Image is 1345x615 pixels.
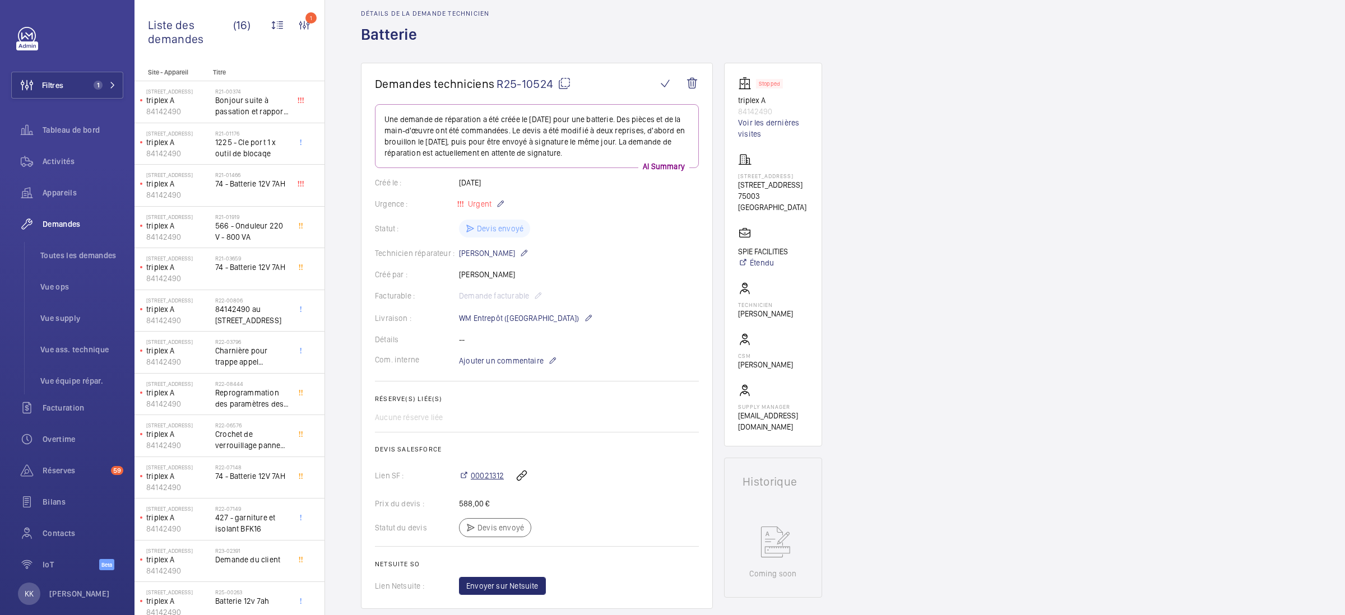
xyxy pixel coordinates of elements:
span: Overtime [43,434,123,445]
h2: R21-01466 [215,171,289,178]
span: Ajouter un commentaire [459,355,544,366]
p: [STREET_ADDRESS] [146,130,211,137]
p: [PERSON_NAME] [738,359,793,370]
h2: R22-07149 [215,505,289,512]
h1: Historique [743,476,804,487]
p: [STREET_ADDRESS] [146,464,211,470]
p: [STREET_ADDRESS] [146,297,211,304]
span: Batterie 12v 7ah [215,595,289,607]
h2: R23-02391 [215,547,289,554]
p: 84142490 [146,356,211,367]
span: Activités [43,156,123,167]
span: 74 - Batterie 12V 7AH [215,178,289,189]
h2: R22-07148 [215,464,289,470]
span: Facturation [43,402,123,413]
h2: Réserve(s) liée(s) [375,395,699,403]
span: 74 - Batterie 12V 7AH [215,470,289,482]
span: Bilans [43,496,123,507]
a: Étendu [738,257,788,268]
p: [STREET_ADDRESS] [146,505,211,512]
span: R25-10524 [497,77,571,91]
p: 84142490 [146,106,211,117]
span: Reprogrammation des paramètres des portes cabines [215,387,289,409]
p: 84142490 [146,189,211,201]
p: [STREET_ADDRESS] [146,547,211,554]
p: Supply manager [738,403,808,410]
p: WM Entrepôt ([GEOGRAPHIC_DATA]) [459,311,593,325]
p: Coming soon [749,568,796,579]
p: triplex A [146,595,211,607]
p: 75003 [GEOGRAPHIC_DATA] [738,190,808,213]
p: 84142490 [146,565,211,576]
h1: Batterie [361,24,489,63]
p: triplex A [738,95,808,106]
span: 74 - Batterie 12V 7AH [215,262,289,273]
span: Beta [99,559,114,570]
span: Demandes techniciens [375,77,494,91]
p: [STREET_ADDRESS] [738,179,808,190]
span: Charnière pour trappe appel prioritaire [215,345,289,367]
p: triplex A [146,262,211,273]
p: [STREET_ADDRESS] [146,171,211,178]
p: 84142490 [146,482,211,493]
span: Vue ass. technique [40,344,123,355]
p: triplex A [146,95,211,106]
p: [PERSON_NAME] [459,246,528,260]
h2: R22-06576 [215,422,289,428]
span: Demandes [43,218,123,230]
h2: R25-00263 [215,589,289,595]
span: Urgent [466,199,491,208]
p: Site - Appareil [134,68,208,76]
span: Vue supply [40,313,123,324]
span: 566 - Onduleur 220 V - 800 VA [215,220,289,243]
p: 84142490 [146,523,211,534]
p: triplex A [146,387,211,398]
p: triplex A [146,554,211,565]
span: Demande du client [215,554,289,565]
p: [PERSON_NAME] [49,588,110,599]
h2: R21-01176 [215,130,289,137]
p: 84142490 [146,315,211,326]
span: Tableau de bord [43,124,123,136]
p: Technicien [738,301,793,308]
p: [EMAIL_ADDRESS][DOMAIN_NAME] [738,410,808,432]
h2: Détails de la demande technicien [361,10,489,17]
h2: R21-00374 [215,88,289,95]
p: CSM [738,352,793,359]
p: triplex A [146,470,211,482]
span: Bonjour suite à passation et rapport de contrôle - devis de réglage des serrures palières (mains ... [215,95,289,117]
span: IoT [43,559,99,570]
p: triplex A [146,178,211,189]
p: 84142490 [738,106,808,117]
p: 84142490 [146,273,211,284]
p: [STREET_ADDRESS] [146,213,211,220]
span: 59 [111,466,123,475]
p: [STREET_ADDRESS] [146,589,211,595]
span: 1 [94,81,103,90]
p: [STREET_ADDRESS] [738,173,808,179]
p: [STREET_ADDRESS] [146,88,211,95]
span: Liste des demandes [148,18,233,46]
span: Toutes les demandes [40,250,123,261]
p: 84142490 [146,440,211,451]
span: Filtres [42,80,63,91]
a: Voir les dernières visites [738,117,808,139]
p: SPIE FACILITIES [738,246,788,257]
span: Réserves [43,465,106,476]
p: 84142490 [146,231,211,243]
span: Appareils [43,187,123,198]
p: [STREET_ADDRESS] [146,338,211,345]
img: elevator.svg [738,77,756,90]
h2: Netsuite SO [375,560,699,568]
p: Une demande de réparation a été créée le [DATE] pour une batterie. Des pièces et de la main-d'œuv... [384,114,689,159]
p: [PERSON_NAME] [738,308,793,319]
h2: Devis Salesforce [375,445,699,453]
p: [STREET_ADDRESS] [146,380,211,387]
p: triplex A [146,220,211,231]
p: Stopped [759,82,780,86]
p: triplex A [146,137,211,148]
p: triplex A [146,345,211,356]
button: Envoyer sur Netsuite [459,577,546,595]
a: 00021312 [459,470,504,481]
span: 84142490 au [STREET_ADDRESS] [215,304,289,326]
